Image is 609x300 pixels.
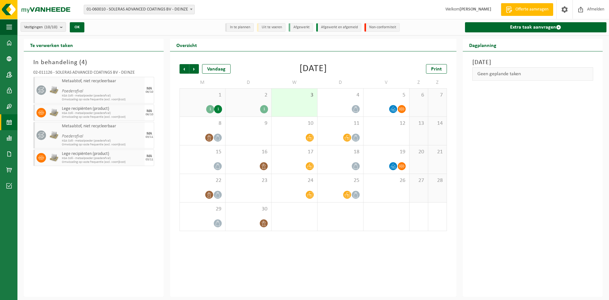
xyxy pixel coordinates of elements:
[514,6,550,13] span: Offerte aanvragen
[33,70,154,77] div: 02-011126 - SOLERAS ADVANCED COATINGS BV - DEINZE
[229,92,268,99] span: 2
[62,139,143,143] span: KGA Colli - metaalpoeder (poederafval)
[62,98,143,102] span: Omwisseling op vaste frequentie (excl. voorrijkost)
[21,22,66,32] button: Vestigingen(10/10)
[147,109,152,113] div: MA
[272,77,318,88] td: W
[321,92,360,99] span: 4
[275,92,314,99] span: 3
[413,92,425,99] span: 6
[183,149,222,156] span: 15
[62,151,143,157] span: Lege recipiënten (product)
[364,23,400,32] li: Non-conformiteit
[472,67,593,81] div: Geen geplande taken
[321,149,360,156] span: 18
[463,39,503,51] h2: Dagplanning
[62,124,143,129] span: Metaalstof, niet recycleerbaar
[275,177,314,184] span: 24
[49,153,59,163] img: PB-PA-0000-WDN-00-03
[62,143,143,147] span: Omwisseling op vaste frequentie (excl. voorrijkost)
[229,149,268,156] span: 16
[426,64,447,74] a: Print
[275,120,314,127] span: 10
[275,149,314,156] span: 17
[62,160,143,164] span: Omwisseling op vaste frequentie (excl. voorrijkost)
[49,85,59,95] img: LP-PA-00000-WDN-11
[70,22,84,32] button: OK
[460,7,491,12] strong: [PERSON_NAME]
[229,177,268,184] span: 23
[431,177,443,184] span: 28
[413,120,425,127] span: 13
[318,77,363,88] td: D
[413,149,425,156] span: 20
[146,136,153,139] div: 03/11
[146,113,153,116] div: 06/10
[183,206,222,213] span: 29
[183,92,222,99] span: 1
[24,23,57,32] span: Vestigingen
[49,130,59,140] img: LP-PA-00000-WDN-11
[260,105,268,113] div: 1
[289,23,313,32] li: Afgewerkt
[146,158,153,161] div: 03/11
[183,120,222,127] span: 8
[321,177,360,184] span: 25
[367,177,406,184] span: 26
[321,120,360,127] span: 11
[44,25,57,29] count: (10/10)
[147,87,152,90] div: MA
[62,115,143,119] span: Omwisseling op vaste frequentie (excl. voorrijkost)
[472,58,593,67] h3: [DATE]
[33,58,154,67] h3: In behandeling ( )
[183,177,222,184] span: 22
[229,206,268,213] span: 30
[82,59,85,66] span: 4
[316,23,361,32] li: Afgewerkt en afgemeld
[257,23,285,32] li: Uit te voeren
[202,64,231,74] div: Vandaag
[431,120,443,127] span: 14
[62,157,143,160] span: KGA Colli - metaalpoeder (poederafval)
[62,111,143,115] span: KGA Colli - metaalpoeder (poederafval)
[206,105,214,113] div: 1
[367,120,406,127] span: 12
[62,94,143,98] span: KGA Colli - metaalpoeder (poederafval)
[225,23,254,32] li: In te plannen
[226,77,272,88] td: D
[501,3,553,16] a: Offerte aanvragen
[146,90,153,94] div: 06/10
[367,92,406,99] span: 5
[428,77,447,88] td: Z
[214,105,222,113] div: 1
[431,67,442,72] span: Print
[24,39,79,51] h2: Te verwerken taken
[409,77,428,88] td: Z
[62,89,83,94] i: Poederafval
[363,77,409,88] td: V
[180,77,226,88] td: M
[465,22,606,32] a: Extra taak aanvragen
[299,64,327,74] div: [DATE]
[84,5,194,14] span: 01-060010 - SOLERAS ADVANCED COATINGS BV - DEINZE
[170,39,203,51] h2: Overzicht
[431,149,443,156] span: 21
[180,64,189,74] span: Vorige
[367,149,406,156] span: 19
[229,120,268,127] span: 9
[62,79,143,84] span: Metaalstof, niet recycleerbaar
[62,134,83,139] i: Poederafval
[147,132,152,136] div: MA
[413,177,425,184] span: 27
[189,64,199,74] span: Volgende
[431,92,443,99] span: 7
[147,154,152,158] div: MA
[62,106,143,111] span: Lege recipiënten (product)
[49,108,59,117] img: PB-PA-0000-WDN-00-03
